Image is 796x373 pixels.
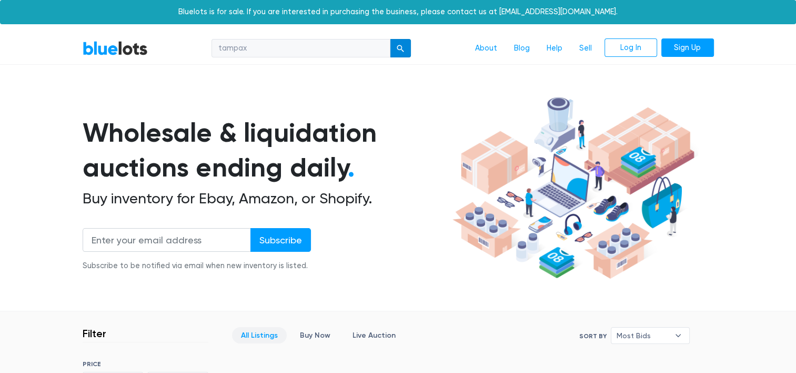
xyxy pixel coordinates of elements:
[661,38,714,57] a: Sign Up
[250,228,311,252] input: Subscribe
[467,38,506,58] a: About
[83,190,449,208] h2: Buy inventory for Ebay, Amazon, or Shopify.
[344,327,405,343] a: Live Auction
[506,38,538,58] a: Blog
[83,327,106,340] h3: Filter
[232,327,287,343] a: All Listings
[291,327,339,343] a: Buy Now
[83,260,311,272] div: Subscribe to be notified via email when new inventory is listed.
[571,38,600,58] a: Sell
[211,39,390,58] input: Search for inventory
[348,152,355,183] span: .
[449,92,698,284] img: hero-ee84e7d0318cb26816c560f6b4441b76977f77a177738b4e94f68c95b2b83dbb.png
[538,38,571,58] a: Help
[617,328,669,343] span: Most Bids
[83,115,449,185] h1: Wholesale & liquidation auctions ending daily
[667,328,689,343] b: ▾
[83,41,148,56] a: BlueLots
[83,360,208,368] h6: PRICE
[604,38,657,57] a: Log In
[579,331,607,341] label: Sort By
[83,228,251,252] input: Enter your email address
